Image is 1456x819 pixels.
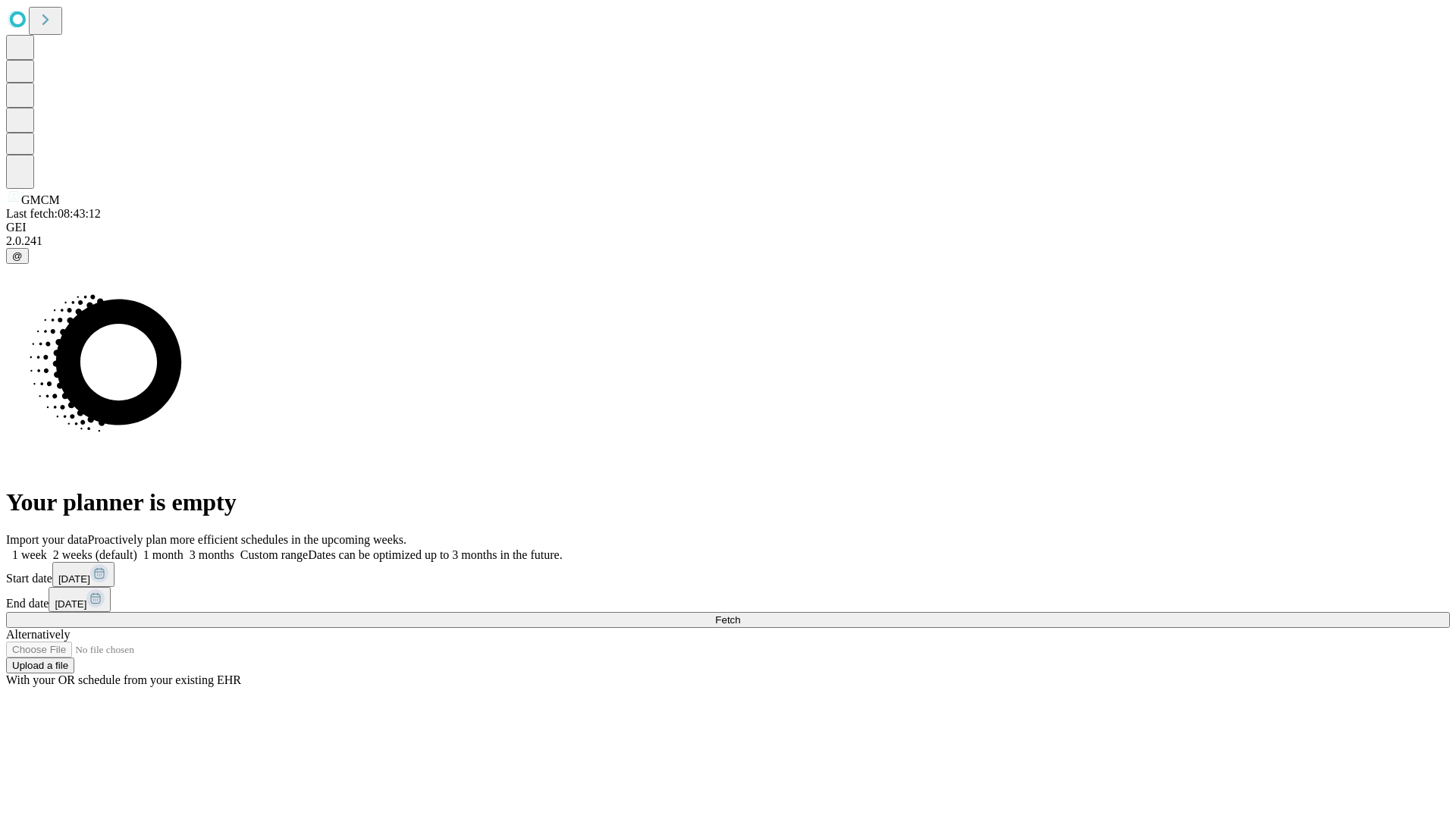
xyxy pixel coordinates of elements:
[21,193,60,206] span: GMCM
[12,250,23,262] span: @
[6,673,241,686] span: With your OR schedule from your existing EHR
[6,628,70,641] span: Alternatively
[6,488,1450,516] h1: Your planner is empty
[6,657,74,673] button: Upload a file
[6,234,1450,248] div: 2.0.241
[52,562,115,587] button: [DATE]
[55,598,86,610] span: [DATE]
[6,207,101,220] span: Last fetch: 08:43:12
[88,533,406,546] span: Proactively plan more efficient schedules in the upcoming weeks.
[6,533,88,546] span: Import your data
[6,562,1450,587] div: Start date
[6,612,1450,628] button: Fetch
[308,548,562,561] span: Dates can be optimized up to 3 months in the future.
[240,548,308,561] span: Custom range
[143,548,184,561] span: 1 month
[6,587,1450,612] div: End date
[190,548,234,561] span: 3 months
[6,248,29,264] button: @
[12,548,47,561] span: 1 week
[58,573,90,585] span: [DATE]
[6,221,1450,234] div: GEI
[53,548,137,561] span: 2 weeks (default)
[49,587,111,612] button: [DATE]
[715,614,740,626] span: Fetch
